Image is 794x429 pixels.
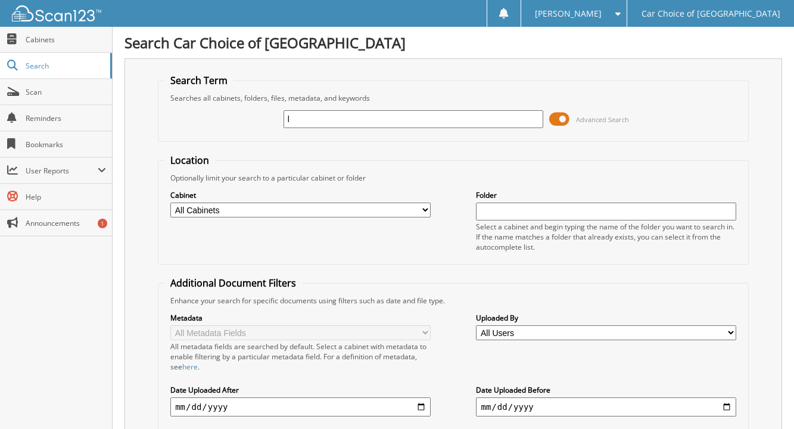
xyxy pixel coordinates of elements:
[26,192,106,202] span: Help
[535,10,602,17] span: [PERSON_NAME]
[642,10,780,17] span: Car Choice of [GEOGRAPHIC_DATA]
[164,296,742,306] div: Enhance your search for specific documents using filters such as date and file type.
[26,61,104,71] span: Search
[26,139,106,150] span: Bookmarks
[164,276,302,290] legend: Additional Document Filters
[164,154,215,167] legend: Location
[98,219,107,228] div: 1
[12,5,101,21] img: scan123-logo-white.svg
[476,397,736,416] input: end
[170,385,430,395] label: Date Uploaded After
[182,362,198,372] a: here
[26,87,106,97] span: Scan
[476,190,736,200] label: Folder
[26,218,106,228] span: Announcements
[164,93,742,103] div: Searches all cabinets, folders, files, metadata, and keywords
[124,33,782,52] h1: Search Car Choice of [GEOGRAPHIC_DATA]
[170,313,430,323] label: Metadata
[476,385,736,395] label: Date Uploaded Before
[170,341,430,372] div: All metadata fields are searched by default. Select a cabinet with metadata to enable filtering b...
[576,115,629,124] span: Advanced Search
[170,190,430,200] label: Cabinet
[476,313,736,323] label: Uploaded By
[170,397,430,416] input: start
[26,35,106,45] span: Cabinets
[476,222,736,252] div: Select a cabinet and begin typing the name of the folder you want to search in. If the name match...
[26,166,98,176] span: User Reports
[164,173,742,183] div: Optionally limit your search to a particular cabinet or folder
[26,113,106,123] span: Reminders
[164,74,233,87] legend: Search Term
